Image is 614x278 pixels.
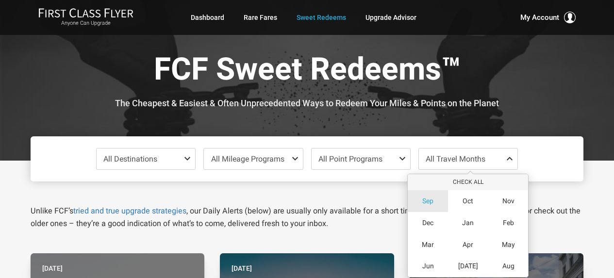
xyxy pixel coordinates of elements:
[408,174,528,190] button: Check All
[502,241,515,249] span: May
[232,263,252,274] time: [DATE]
[211,154,284,164] span: All Mileage Programs
[73,206,186,215] a: tried and true upgrade strategies
[422,262,434,270] span: Jun
[42,263,63,274] time: [DATE]
[38,52,576,90] h1: FCF Sweet Redeems™
[462,219,474,227] span: Jan
[244,9,277,26] a: Rare Fares
[503,219,514,227] span: Feb
[458,262,478,270] span: [DATE]
[426,154,485,164] span: All Travel Months
[520,12,576,23] button: My Account
[38,8,133,27] a: First Class FlyerAnyone Can Upgrade
[365,9,416,26] a: Upgrade Advisor
[463,241,473,249] span: Apr
[422,241,434,249] span: Mar
[191,9,224,26] a: Dashboard
[103,154,157,164] span: All Destinations
[502,262,514,270] span: Aug
[318,154,382,164] span: All Point Programs
[297,9,346,26] a: Sweet Redeems
[520,12,559,23] span: My Account
[38,20,133,27] small: Anyone Can Upgrade
[502,197,514,205] span: Nov
[463,197,473,205] span: Oct
[422,197,433,205] span: Sep
[38,98,576,108] h3: The Cheapest & Easiest & Often Unprecedented Ways to Redeem Your Miles & Points on the Planet
[38,8,133,18] img: First Class Flyer
[422,219,433,227] span: Dec
[31,205,583,230] p: Unlike FCF’s , our Daily Alerts (below) are usually only available for a short time. Jump on thos...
